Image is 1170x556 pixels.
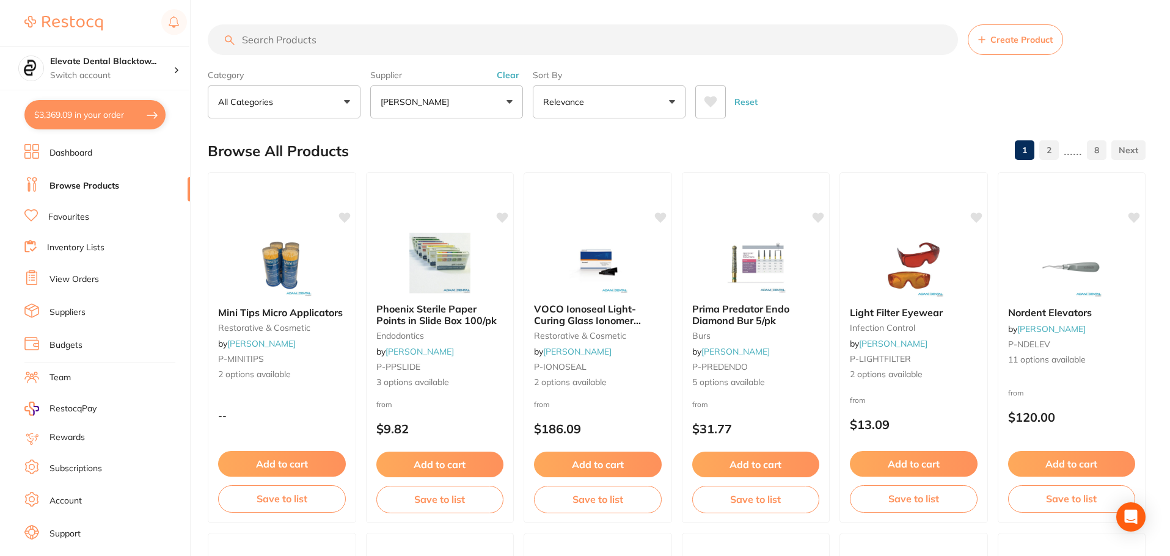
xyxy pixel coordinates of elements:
[692,400,708,409] span: from
[227,338,296,349] a: [PERSON_NAME]
[1017,323,1086,334] a: [PERSON_NAME]
[534,422,662,436] p: $186.09
[692,331,820,341] small: burs
[24,16,103,31] img: Restocq Logo
[533,70,686,81] label: Sort By
[692,303,820,326] b: Prima Predator Endo Diamond Bur 5/pk
[50,56,174,68] h4: Elevate Dental Blacktown
[218,338,296,349] span: by
[1008,485,1136,512] button: Save to list
[370,70,523,81] label: Supplier
[859,338,927,349] a: [PERSON_NAME]
[386,346,454,357] a: [PERSON_NAME]
[49,180,119,192] a: Browse Products
[24,100,166,129] button: $3,369.09 in your order
[48,211,89,223] a: Favourites
[376,377,504,389] span: 3 options available
[534,377,662,389] span: 2 options available
[534,303,662,326] b: VOCO Ionoseal Light-Curing Glass Ionomer Composite Liner
[1008,339,1050,350] span: P-NDELEV
[400,233,480,294] img: Phoenix Sterile Paper Points in Slide Box 100/pk
[534,361,587,372] span: P-IONOSEAL
[850,369,978,381] span: 2 options available
[49,495,82,507] a: Account
[50,70,174,82] p: Switch account
[543,346,612,357] a: [PERSON_NAME]
[731,85,761,118] button: Reset
[850,395,866,405] span: from
[1008,388,1024,397] span: from
[49,372,71,384] a: Team
[376,486,504,513] button: Save to list
[543,96,589,108] p: Relevance
[850,323,978,333] small: infection control
[558,233,637,294] img: VOCO Ionoseal Light-Curing Glass Ionomer Composite Liner
[1087,138,1106,162] a: 8
[534,303,641,338] span: VOCO Ionoseal Light-Curing Glass Ionomer Composite Liner
[534,452,662,477] button: Add to cart
[24,402,97,416] a: RestocqPay
[534,486,662,513] button: Save to list
[716,233,795,294] img: Prima Predator Endo Diamond Bur 5/pk
[49,339,82,352] a: Budgets
[218,451,346,477] button: Add to cart
[218,307,346,318] b: Mini Tips Micro Applicators
[692,486,820,513] button: Save to list
[692,303,789,326] span: Prima Predator Endo Diamond Bur 5/pk
[208,70,360,81] label: Category
[218,323,346,333] small: restorative & cosmetic
[1008,307,1136,318] b: Nordent Elevators
[49,273,99,286] a: View Orders
[534,400,550,409] span: from
[208,85,360,118] button: All Categories
[24,9,103,37] a: Restocq Logo
[1116,502,1146,532] div: Open Intercom Messenger
[218,96,278,108] p: All Categories
[692,361,748,372] span: P-PREDENDO
[850,306,943,319] span: Light Filter Eyewear
[208,143,349,160] h2: Browse All Products
[701,346,770,357] a: [PERSON_NAME]
[850,485,978,512] button: Save to list
[218,353,264,364] span: P-MINITIPS
[850,451,978,477] button: Add to cart
[533,85,686,118] button: Relevance
[692,422,820,436] p: $31.77
[1008,451,1136,477] button: Add to cart
[49,463,102,475] a: Subscriptions
[218,485,346,512] button: Save to list
[376,303,504,326] b: Phoenix Sterile Paper Points in Slide Box 100/pk
[49,528,81,540] a: Support
[850,353,911,364] span: P-LIGHTFILTER
[376,400,392,409] span: from
[692,346,770,357] span: by
[218,306,343,319] span: Mini Tips Micro Applicators
[49,306,86,319] a: Suppliers
[49,147,92,159] a: Dashboard
[534,331,662,341] small: restorative & cosmetic
[692,452,820,477] button: Add to cart
[850,307,978,318] b: Light Filter Eyewear
[19,56,43,81] img: Elevate Dental Blacktown
[1008,410,1136,424] p: $120.00
[218,369,346,381] span: 2 options available
[376,361,420,372] span: P-PPSLIDE
[208,410,356,421] div: --
[24,402,39,416] img: RestocqPay
[493,70,523,81] button: Clear
[376,452,504,477] button: Add to cart
[1039,138,1059,162] a: 2
[376,422,504,436] p: $9.82
[1032,236,1111,297] img: Nordent Elevators
[692,377,820,389] span: 5 options available
[1015,138,1034,162] a: 1
[47,242,104,254] a: Inventory Lists
[376,346,454,357] span: by
[376,331,504,341] small: endodontics
[381,96,454,108] p: [PERSON_NAME]
[49,403,97,415] span: RestocqPay
[208,24,958,55] input: Search Products
[850,417,978,431] p: $13.09
[1008,323,1086,334] span: by
[1064,143,1082,157] p: ......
